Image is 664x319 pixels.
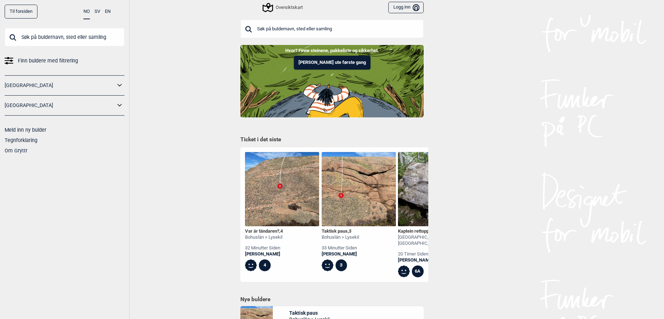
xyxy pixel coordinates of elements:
[105,5,111,19] button: EN
[322,251,359,257] a: [PERSON_NAME]
[412,265,424,277] div: 6A
[398,152,472,226] img: Kaptein rettopp 210528
[5,148,27,153] a: Om Gryttr
[322,234,359,240] div: Bohuslän > Lysekil
[5,80,115,91] a: [GEOGRAPHIC_DATA]
[280,228,283,234] span: 4
[398,257,472,263] a: [PERSON_NAME]
[398,234,472,247] div: [GEOGRAPHIC_DATA] og o > [GEOGRAPHIC_DATA] / K
[245,245,283,251] div: 32 minutter siden
[5,5,37,19] a: Til forsiden
[5,137,37,143] a: Tegnforklaring
[322,152,396,226] img: Taktisk paus
[322,228,359,234] div: Taktisk paus ,
[240,136,424,144] h1: Ticket i det siste
[5,28,124,46] input: Søk på buldernavn, sted eller samling
[18,56,78,66] span: Finn buldere med filtrering
[398,251,472,257] div: 20 timer siden
[240,296,424,303] h1: Nye buldere
[245,234,283,240] div: Bohuslän > Lysekil
[398,228,472,234] div: Kaptein rettopp , Ψ
[322,245,359,251] div: 33 minutter siden
[5,56,124,66] a: Finn buldere med filtrering
[240,45,424,117] img: Indoor to outdoor
[83,5,90,19] button: NO
[294,56,371,70] button: [PERSON_NAME] ute første gang
[240,20,424,38] input: Søk på buldernavn, sted eller samling
[264,3,303,12] div: Oversiktskart
[259,259,271,271] div: 4
[5,127,46,133] a: Meld inn ny bulder
[95,5,100,19] button: SV
[245,152,319,226] img: Var ar tandaren
[388,2,424,14] button: Logg inn
[289,310,334,316] span: Taktisk paus
[245,251,283,257] a: [PERSON_NAME]
[245,228,283,234] div: Var är tändaren? ,
[336,259,347,271] div: 3
[5,100,115,111] a: [GEOGRAPHIC_DATA]
[349,228,351,234] span: 3
[5,47,659,54] p: Hvor? Finne steinene, pakkeliste og sikkerhet.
